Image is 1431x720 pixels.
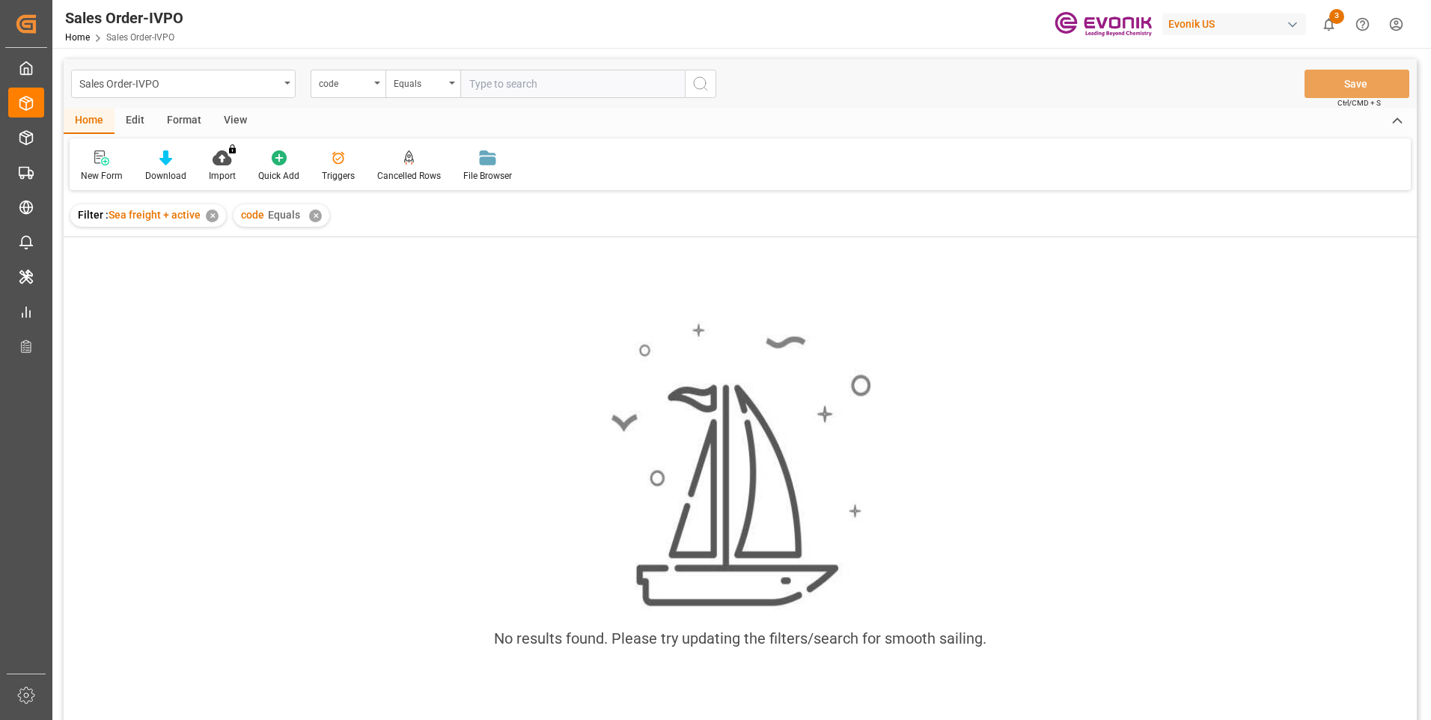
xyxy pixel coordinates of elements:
[71,70,296,98] button: open menu
[385,70,460,98] button: open menu
[213,109,258,134] div: View
[322,169,355,183] div: Triggers
[1162,10,1312,38] button: Evonik US
[609,321,871,609] img: smooth_sailing.jpeg
[460,70,685,98] input: Type to search
[115,109,156,134] div: Edit
[685,70,716,98] button: search button
[309,210,322,222] div: ✕
[311,70,385,98] button: open menu
[394,73,445,91] div: Equals
[241,209,264,221] span: code
[319,73,370,91] div: code
[206,210,219,222] div: ✕
[1305,70,1409,98] button: Save
[81,169,123,183] div: New Form
[79,73,279,92] div: Sales Order-IVPO
[64,109,115,134] div: Home
[1312,7,1346,41] button: show 3 new notifications
[494,627,986,650] div: No results found. Please try updating the filters/search for smooth sailing.
[65,7,183,29] div: Sales Order-IVPO
[1055,11,1152,37] img: Evonik-brand-mark-Deep-Purple-RGB.jpeg_1700498283.jpeg
[145,169,186,183] div: Download
[463,169,512,183] div: File Browser
[65,32,90,43] a: Home
[156,109,213,134] div: Format
[258,169,299,183] div: Quick Add
[1162,13,1306,35] div: Evonik US
[1346,7,1379,41] button: Help Center
[1337,97,1381,109] span: Ctrl/CMD + S
[1329,9,1344,24] span: 3
[268,209,300,221] span: Equals
[377,169,441,183] div: Cancelled Rows
[78,209,109,221] span: Filter :
[109,209,201,221] span: Sea freight + active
